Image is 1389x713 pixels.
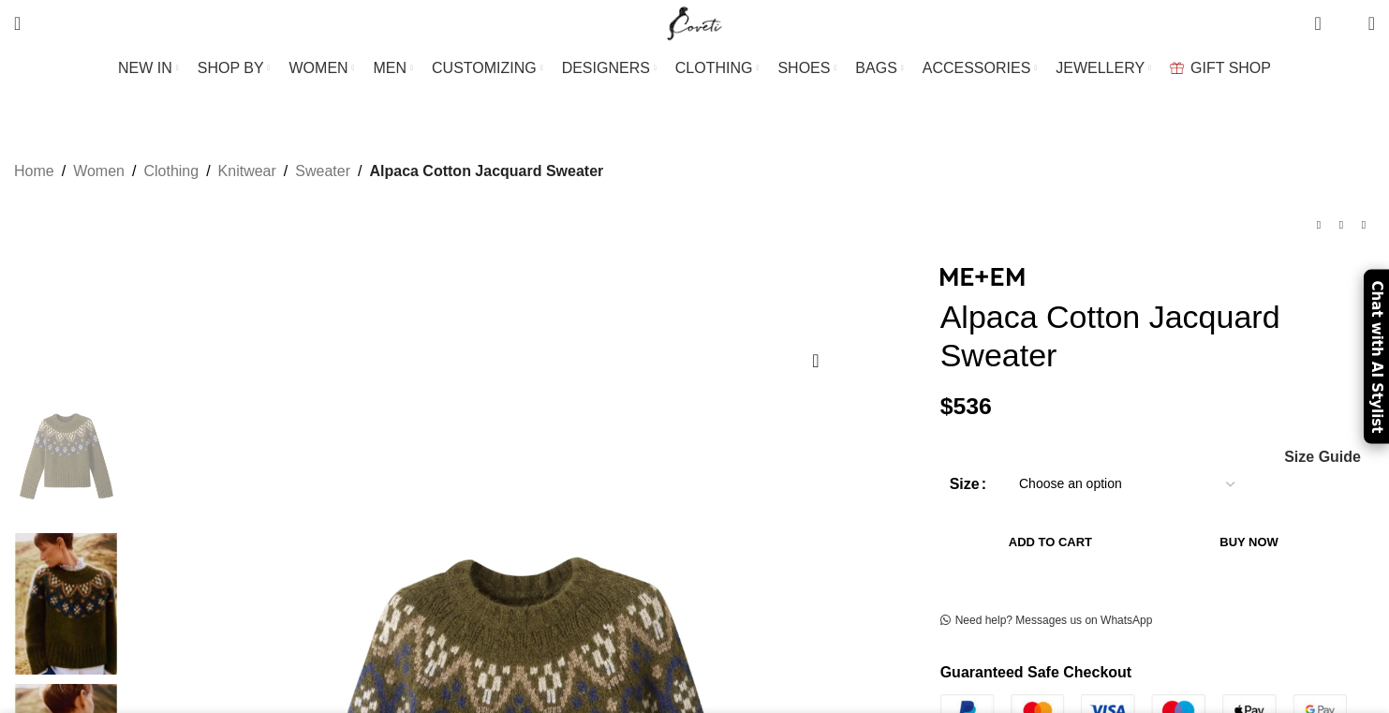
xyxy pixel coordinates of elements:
a: NEW IN [118,50,179,87]
span: ACCESSORIES [923,59,1031,77]
span: Size Guide [1284,450,1361,465]
a: SHOP BY [198,50,271,87]
span: MEN [374,59,407,77]
a: 0 [1305,5,1330,42]
div: My Wishlist [1336,5,1354,42]
span: 0 [1316,9,1330,23]
img: GiftBag [1170,62,1184,74]
span: $ [940,394,953,419]
a: Need help? Messages us on WhatsApp [940,614,1153,629]
span: NEW IN [118,59,172,77]
a: GIFT SHOP [1170,50,1271,87]
span: DESIGNERS [562,59,650,77]
a: Previous product [1308,214,1330,236]
a: MEN [374,50,413,87]
span: CUSTOMIZING [432,59,537,77]
a: Next product [1352,214,1375,236]
span: CLOTHING [675,59,753,77]
bdi: 536 [940,394,992,419]
a: Size Guide [1283,450,1361,465]
a: CUSTOMIZING [432,50,543,87]
label: Size [950,472,986,497]
a: BAGS [855,50,903,87]
span: GIFT SHOP [1190,59,1271,77]
img: Me and Em [940,268,1025,286]
a: Clothing [143,159,199,184]
span: SHOES [777,59,830,77]
strong: Guaranteed Safe Checkout [940,664,1132,680]
span: JEWELLERY [1056,59,1145,77]
a: Knitwear [218,159,276,184]
h1: Alpaca Cotton Jacquard Sweater [940,298,1375,375]
img: Me and Em dresses [9,533,124,675]
span: BAGS [855,59,896,77]
a: WOMEN [289,50,355,87]
a: JEWELLERY [1056,50,1151,87]
a: Women [73,159,125,184]
a: SHOES [777,50,836,87]
a: Home [14,159,54,184]
div: Main navigation [5,50,1384,87]
span: WOMEN [289,59,348,77]
a: CLOTHING [675,50,760,87]
nav: Breadcrumb [14,159,603,184]
a: ACCESSORIES [923,50,1038,87]
span: SHOP BY [198,59,264,77]
a: Sweater [295,159,350,184]
a: Site logo [663,14,726,30]
button: Add to cart [950,523,1152,562]
a: Search [5,5,30,42]
span: 0 [1339,19,1353,33]
span: Alpaca Cotton Jacquard Sweater [369,159,603,184]
img: Alpaca Cotton Jacquard Sweater [9,381,124,523]
a: DESIGNERS [562,50,657,87]
button: Buy now [1160,523,1337,562]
